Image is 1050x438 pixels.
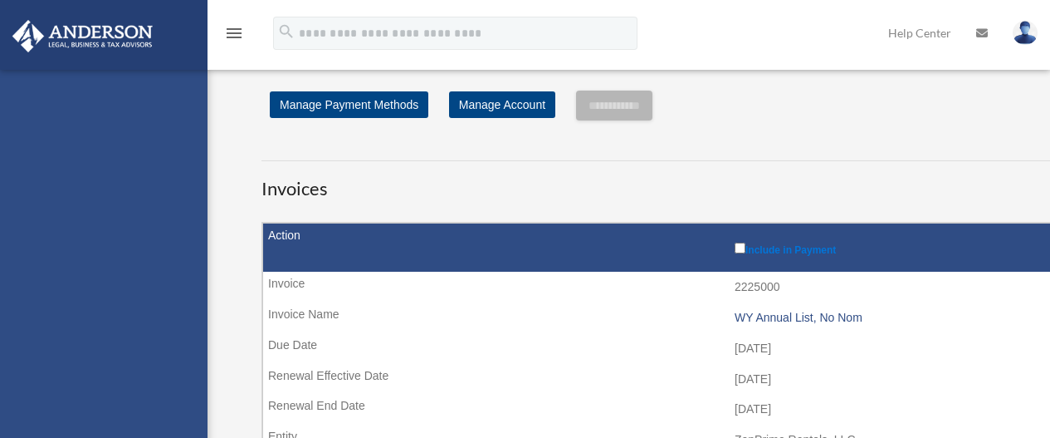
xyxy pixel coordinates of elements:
a: Manage Account [449,91,555,118]
i: search [277,22,295,41]
i: menu [224,23,244,43]
input: Include in Payment [735,243,745,253]
a: menu [224,29,244,43]
img: Anderson Advisors Platinum Portal [7,20,158,52]
a: Manage Payment Methods [270,91,428,118]
img: User Pic [1013,21,1038,45]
